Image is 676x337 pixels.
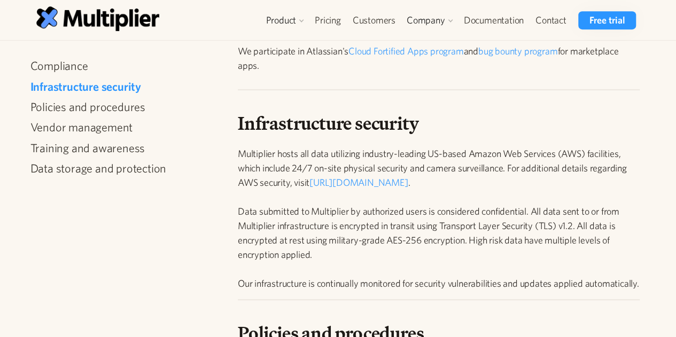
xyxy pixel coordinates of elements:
[30,100,219,114] a: Policies and procedures
[401,11,458,29] div: Company
[266,14,296,27] div: Product
[30,79,219,93] a: Infrastructure security
[309,11,347,29] a: Pricing
[260,11,309,29] div: Product
[30,141,219,155] a: Training and awareness
[309,177,408,188] a: [URL][DOMAIN_NAME]
[530,11,572,29] a: Contact
[30,161,219,175] a: Data storage and protection
[478,45,557,57] a: bug bounty program
[30,120,219,134] a: Vendor management
[238,109,418,137] strong: Infrastructure security
[457,11,529,29] a: Documentation
[578,11,635,29] a: Free trial
[348,45,463,57] a: Cloud Fortified Apps program
[407,14,445,27] div: Company
[30,59,219,73] a: Compliance
[238,146,640,291] p: Multiplier hosts all data utilizing industry-leading US-based Amazon Web Services (AWS) facilitie...
[347,11,401,29] a: Customers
